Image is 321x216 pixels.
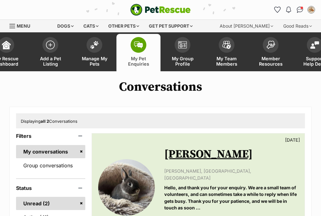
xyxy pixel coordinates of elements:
[212,56,241,67] span: My Team Members
[130,4,191,16] a: PetRescue
[17,23,30,29] span: Menu
[79,20,103,32] div: Cats
[272,5,282,15] a: Favourites
[72,34,116,71] a: Manage My Pets
[134,41,143,48] img: pet-enquiries-icon-7e3ad2cf08bfb03b45e93fb7055b45f3efa6380592205ae92323e6603595dc1f.svg
[144,20,197,32] div: Get pet support
[285,137,300,143] p: [DATE]
[130,4,191,16] img: logo-e224e6f780fb5917bec1dbf3a21bbac754714ae5b6737aabdf751b685950b380.svg
[297,7,303,13] img: chat-41dd97257d64d25036548639549fe6c8038ab92f7586957e7f3b1b290dea8141.svg
[205,34,249,71] a: My Team Members
[21,119,77,124] span: Displaying Conversations
[164,147,253,161] a: [PERSON_NAME]
[215,20,278,32] div: About [PERSON_NAME]
[36,56,65,67] span: Add a Pet Listing
[2,40,11,49] img: dashboard-icon-eb2f2d2d3e046f16d808141f083e7271f6b2e854fb5c12c21221c1fb7104beca.svg
[9,20,35,31] a: Menu
[41,119,49,124] strong: all 2
[266,40,275,49] img: member-resources-icon-8e73f808a243e03378d46382f2149f9095a855e16c252ad45f914b54edf8863c.svg
[160,34,205,71] a: My Group Profile
[295,5,305,15] a: Conversations
[284,5,294,15] button: Notifications
[222,41,231,49] img: team-members-icon-5396bd8760b3fe7c0b43da4ab00e1e3bb1a5d9ba89233759b79545d2d3fc5d0d.svg
[104,20,144,32] div: Other pets
[249,34,293,71] a: Member Resources
[16,185,85,191] header: Status
[124,56,153,67] span: My Pet Enquiries
[28,34,72,71] a: Add a Pet Listing
[16,145,85,158] a: My conversations
[16,197,85,210] a: Unread (2)
[16,133,85,139] header: Filters
[286,7,291,13] img: notifications-46538b983faf8c2785f20acdc204bb7945ddae34d4c08c2a6579f10ce5e182be.svg
[279,20,316,32] div: Good Reads
[178,41,187,49] img: group-profile-icon-3fa3cf56718a62981997c0bc7e787c4b2cf8bcc04b72c1350f741eb67cf2f40e.svg
[164,184,298,211] p: Hello, and thank you for your enquiry. We are a small team of volunteers, and can sometimes take ...
[80,56,109,67] span: Manage My Pets
[90,41,99,49] img: manage-my-pets-icon-02211641906a0b7f246fdf0571729dbe1e7629f14944591b6c1af311fb30b64b.svg
[308,7,314,13] img: Ella Yeatman profile pic
[256,56,285,67] span: Member Resources
[98,159,155,216] img: Lena
[46,40,55,49] img: add-pet-listing-icon-0afa8454b4691262ce3f59096e99ab1cd57d4a30225e0717b998d2c9b9846f56.svg
[306,5,316,15] button: My account
[168,56,197,67] span: My Group Profile
[310,41,319,49] img: help-desk-icon-fdf02630f3aa405de69fd3d07c3f3aa587a6932b1a1747fa1d2bba05be0121f9.svg
[53,20,78,32] div: Dogs
[272,5,316,15] ul: Account quick links
[116,34,160,71] a: My Pet Enquiries
[164,168,298,181] p: [PERSON_NAME], [GEOGRAPHIC_DATA], [GEOGRAPHIC_DATA]
[16,159,85,172] a: Group conversations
